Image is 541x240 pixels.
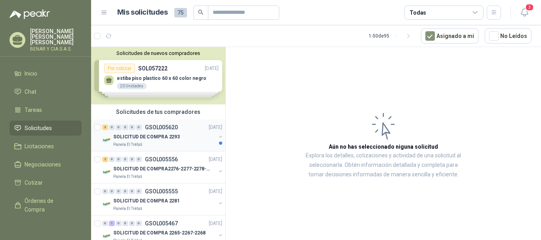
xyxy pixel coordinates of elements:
a: 0 0 0 0 0 0 GSOL005555[DATE] Company LogoSOLICITUD DE COMPRA 2281Panela El Trébol [102,187,224,212]
button: Solicitudes de nuevos compradores [94,50,222,56]
p: SOLICITUD DE COMPRA 2293 [113,133,180,141]
span: Tareas [25,106,42,114]
span: Chat [25,87,36,96]
span: 75 [174,8,187,17]
a: Inicio [10,66,82,81]
div: 0 [122,125,128,130]
p: Explora los detalles, cotizaciones y actividad de una solicitud al seleccionarla. Obtén informaci... [305,151,462,180]
p: GSOL005556 [145,157,178,162]
div: 0 [136,157,142,162]
p: [DATE] [209,188,222,195]
p: SOLICITUD DE COMPRA2276-2277-2278-2284-2285- [113,165,212,173]
div: Solicitudes de tus compradores [91,104,225,119]
button: No Leídos [485,28,531,43]
span: 3 [525,4,534,11]
img: Company Logo [102,167,112,177]
span: Inicio [25,69,37,78]
div: 0 [136,189,142,194]
div: 0 [122,189,128,194]
div: 0 [129,157,135,162]
h1: Mis solicitudes [117,7,168,18]
p: GSOL005620 [145,125,178,130]
a: Tareas [10,102,82,117]
span: Licitaciones [25,142,54,151]
div: 0 [129,221,135,226]
a: Solicitudes [10,121,82,136]
a: Cotizar [10,175,82,190]
div: 0 [116,221,122,226]
p: [DATE] [209,156,222,163]
button: 3 [517,6,531,20]
p: [DATE] [209,220,222,227]
div: 0 [122,221,128,226]
div: 0 [129,189,135,194]
div: 0 [136,125,142,130]
a: Remisiones [10,220,82,235]
div: 0 [122,157,128,162]
span: Órdenes de Compra [25,197,74,214]
div: 0 [116,157,122,162]
div: 0 [102,221,108,226]
img: Logo peakr [10,9,50,19]
div: 1 [109,221,115,226]
img: Company Logo [102,199,112,209]
p: Panela El Trébol [113,142,142,148]
span: Cotizar [25,178,43,187]
p: GSOL005467 [145,221,178,226]
div: 3 [102,125,108,130]
button: Asignado a mi [421,28,478,43]
p: Panela El Trébol [113,206,142,212]
div: 1 - 50 de 95 [369,30,415,42]
a: Órdenes de Compra [10,193,82,217]
a: Chat [10,84,82,99]
p: GSOL005555 [145,189,178,194]
div: Solicitudes de nuevos compradoresPor cotizarSOL057222[DATE] estiba piso plastico 60 x 60 color ne... [91,47,225,104]
p: SOLICITUD DE COMPRA 2281 [113,197,180,205]
img: Company Logo [102,135,112,145]
div: 0 [109,157,115,162]
a: 2 0 0 0 0 0 GSOL005556[DATE] Company LogoSOLICITUD DE COMPRA2276-2277-2278-2284-2285-Panela El Tr... [102,155,224,180]
a: 3 0 0 0 0 0 GSOL005620[DATE] Company LogoSOLICITUD DE COMPRA 2293Panela El Trébol [102,123,224,148]
div: 0 [129,125,135,130]
div: 0 [109,189,115,194]
a: Licitaciones [10,139,82,154]
div: 0 [116,125,122,130]
p: Panela El Trébol [113,174,142,180]
div: Todas [410,8,426,17]
p: BENAR Y CIA S A S [30,47,82,51]
span: search [198,9,204,15]
div: 0 [116,189,122,194]
span: Solicitudes [25,124,52,132]
h3: Aún no has seleccionado niguna solicitud [329,142,438,151]
p: [DATE] [209,124,222,131]
div: 0 [102,189,108,194]
div: 0 [136,221,142,226]
a: Negociaciones [10,157,82,172]
div: 2 [102,157,108,162]
p: SOLICITUD DE COMPRA 2265-2267-2268 [113,229,206,237]
div: 0 [109,125,115,130]
p: [PERSON_NAME] [PERSON_NAME] [PERSON_NAME] [30,28,82,45]
span: Negociaciones [25,160,61,169]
